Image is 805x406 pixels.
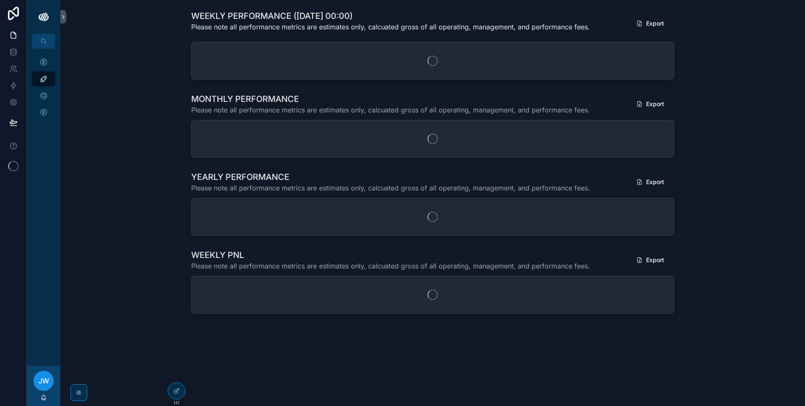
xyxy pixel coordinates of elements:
[37,10,50,23] img: App logo
[191,249,590,261] h1: WEEKLY PNL
[629,16,671,31] button: Export
[191,10,590,22] h1: WEEKLY PERFORMANCE ([DATE] 00:00)
[629,96,671,112] button: Export
[27,49,60,131] div: scrollable content
[629,174,671,190] button: Export
[191,183,590,193] span: Please note all performance metrics are estimates only, calcuated gross of all operating, managem...
[191,171,590,183] h1: YEARLY PERFORMANCE
[191,93,590,105] h1: MONTHLY PERFORMANCE
[191,261,590,271] span: Please note all performance metrics are estimates only, calcuated gross of all operating, managem...
[191,22,590,32] p: Please note all performance metrics are estimates only, calcuated gross of all operating, managem...
[191,105,590,115] span: Please note all performance metrics are estimates only, calcuated gross of all operating, managem...
[629,252,671,268] button: Export
[39,376,49,386] span: JW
